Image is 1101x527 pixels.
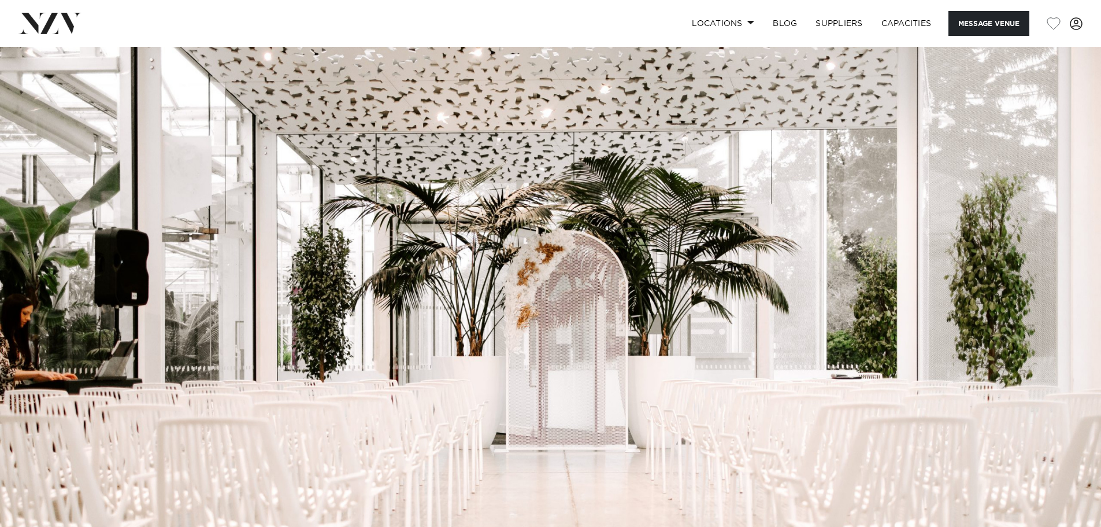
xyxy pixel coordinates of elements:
button: Message Venue [948,11,1029,36]
a: Capacities [872,11,941,36]
a: BLOG [763,11,806,36]
img: nzv-logo.png [18,13,81,34]
a: SUPPLIERS [806,11,872,36]
a: Locations [683,11,763,36]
